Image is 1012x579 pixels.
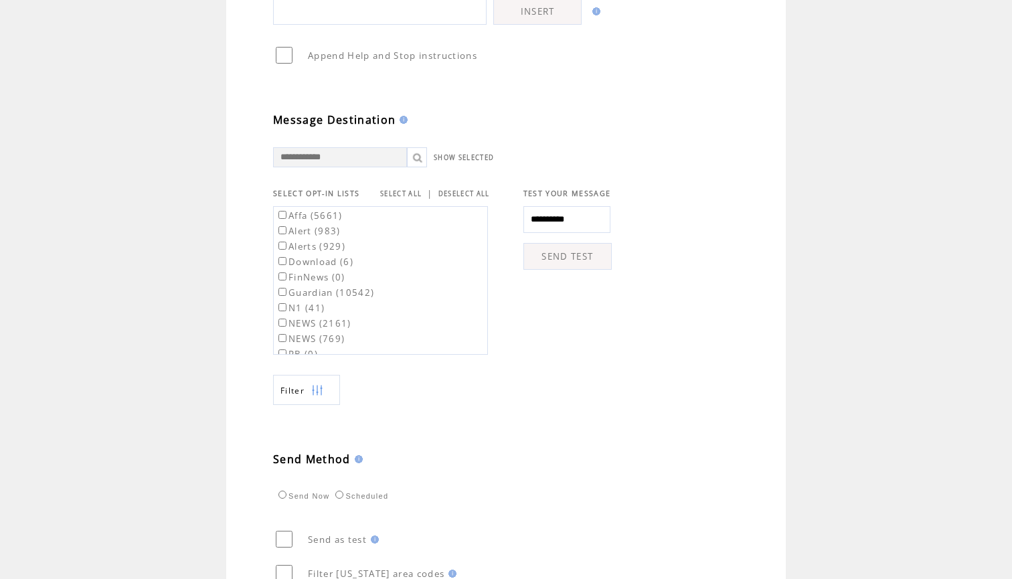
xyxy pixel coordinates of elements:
[434,153,494,162] a: SHOW SELECTED
[273,452,351,467] span: Send Method
[276,210,343,222] label: Affa (5661)
[278,242,286,250] input: Alerts (929)
[273,189,359,198] span: SELECT OPT-IN LISTS
[444,570,456,578] img: help.gif
[273,375,340,405] a: Filter
[438,189,490,198] a: DESELECT ALL
[276,302,325,314] label: N1 (41)
[278,211,286,219] input: Affa (5661)
[276,271,345,283] label: FinNews (0)
[275,492,329,500] label: Send Now
[588,7,600,15] img: help.gif
[332,492,388,500] label: Scheduled
[308,50,477,62] span: Append Help and Stop instructions
[278,303,286,311] input: N1 (41)
[396,116,408,124] img: help.gif
[335,491,343,499] input: Scheduled
[276,286,374,299] label: Guardian (10542)
[278,288,286,296] input: Guardian (10542)
[278,491,286,499] input: Send Now
[427,187,432,199] span: |
[523,189,611,198] span: TEST YOUR MESSAGE
[276,225,341,237] label: Alert (983)
[276,256,353,268] label: Download (6)
[351,455,363,463] img: help.gif
[276,317,351,329] label: NEWS (2161)
[380,189,422,198] a: SELECT ALL
[276,333,345,345] label: NEWS (769)
[276,240,345,252] label: Alerts (929)
[367,535,379,544] img: help.gif
[280,385,305,396] span: Show filters
[278,349,286,357] input: RB (0)
[276,348,318,360] label: RB (0)
[278,226,286,234] input: Alert (983)
[308,533,367,546] span: Send as test
[523,243,612,270] a: SEND TEST
[273,112,396,127] span: Message Destination
[278,319,286,327] input: NEWS (2161)
[278,257,286,265] input: Download (6)
[311,376,323,406] img: filters.png
[278,334,286,342] input: NEWS (769)
[278,272,286,280] input: FinNews (0)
